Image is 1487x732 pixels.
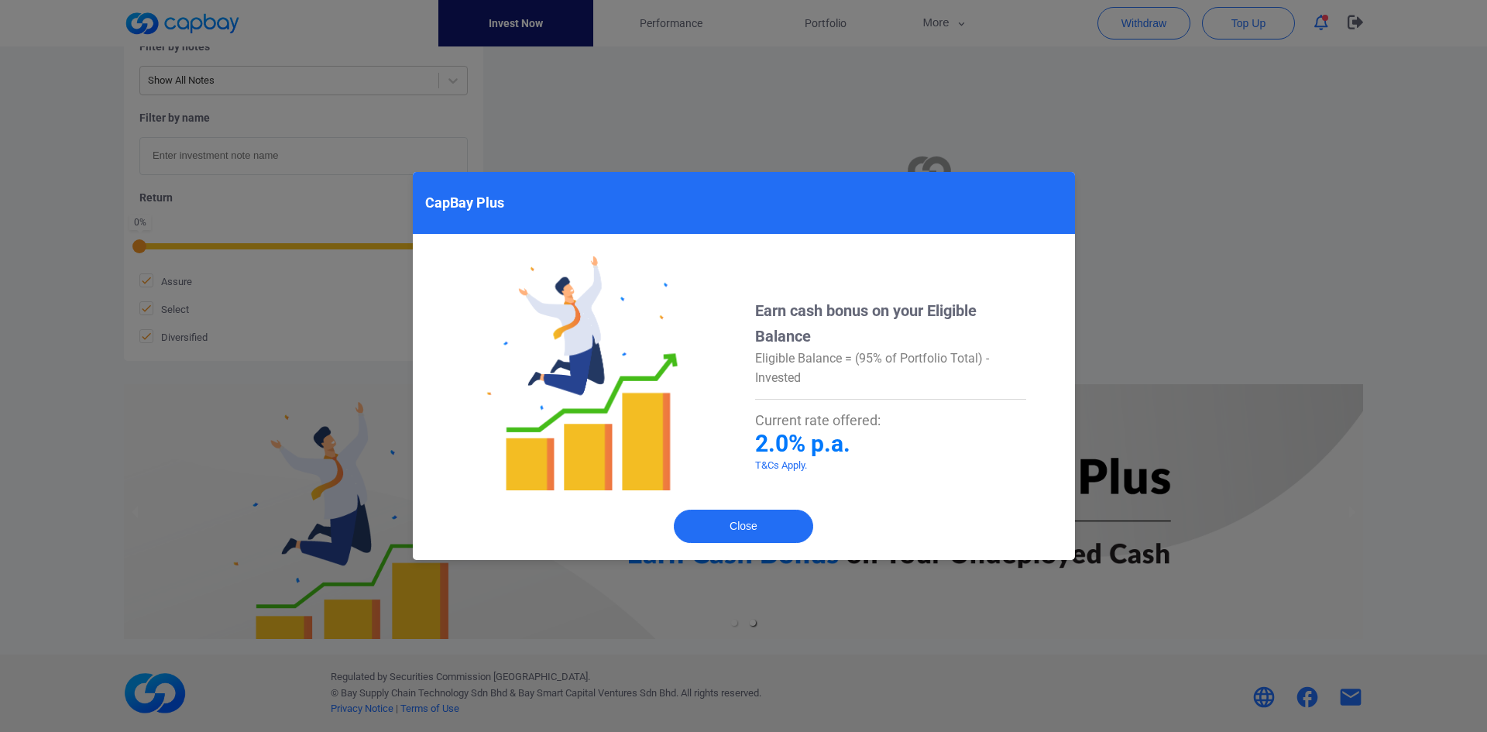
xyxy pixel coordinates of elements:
span: Current rate offered: [755,412,881,428]
img: CapBay Plus [461,253,702,494]
span: Earn cash bonus on your Eligible Balance [755,301,977,345]
button: Close [674,510,813,543]
a: T&Cs Apply. [755,459,807,471]
span: Eligible Balance = (95% of Portfolio Total) - Invested [755,351,989,385]
span: 2.0% p.a. [755,430,850,457]
h5: CapBay Plus [425,194,504,212]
